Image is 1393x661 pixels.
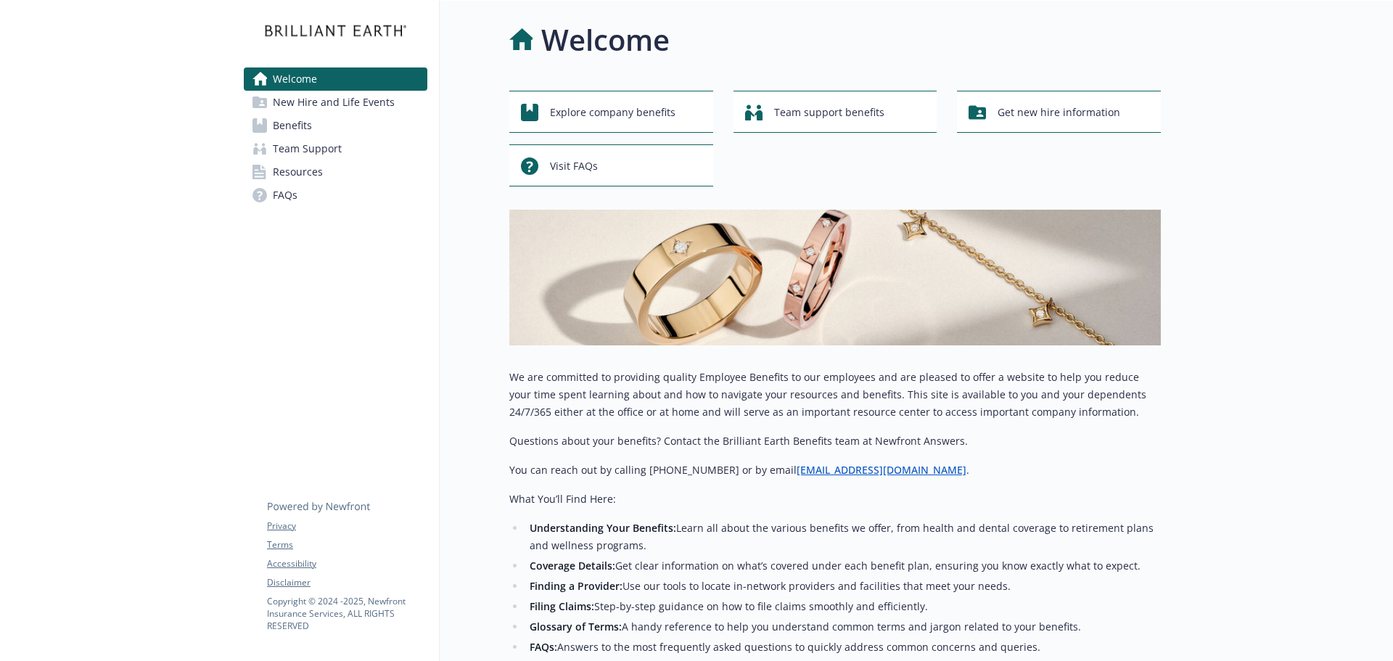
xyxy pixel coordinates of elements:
a: FAQs [244,184,427,207]
span: Explore company benefits [550,99,675,126]
span: Team Support [273,137,342,160]
span: Benefits [273,114,312,137]
a: Resources [244,160,427,184]
p: Questions about your benefits? Contact the Brilliant Earth Benefits team at Newfront Answers. [509,432,1161,450]
a: Privacy [267,520,427,533]
a: [EMAIL_ADDRESS][DOMAIN_NAME] [797,463,966,477]
li: Use our tools to locate in-network providers and facilities that meet your needs. [525,578,1161,595]
strong: Finding a Provider: [530,579,622,593]
li: Learn all about the various benefits we offer, from health and dental coverage to retirement plan... [525,520,1161,554]
a: Terms [267,538,427,551]
p: You can reach out by calling [PHONE_NUMBER] or by email . [509,461,1161,479]
a: Team Support [244,137,427,160]
button: Team support benefits [734,91,937,133]
h1: Welcome [541,18,670,62]
li: Answers to the most frequently asked questions to quickly address common concerns and queries. [525,639,1161,656]
li: Get clear information on what’s covered under each benefit plan, ensuring you know exactly what t... [525,557,1161,575]
a: Welcome [244,67,427,91]
img: overview page banner [509,210,1161,345]
strong: Coverage Details: [530,559,615,572]
p: What You’ll Find Here: [509,490,1161,508]
a: Accessibility [267,557,427,570]
strong: Glossary of Terms: [530,620,622,633]
a: New Hire and Life Events [244,91,427,114]
span: Welcome [273,67,317,91]
p: We are committed to providing quality Employee Benefits to our employees and are pleased to offer... [509,369,1161,421]
span: Resources [273,160,323,184]
span: New Hire and Life Events [273,91,395,114]
p: Copyright © 2024 - 2025 , Newfront Insurance Services, ALL RIGHTS RESERVED [267,595,427,632]
li: Step-by-step guidance on how to file claims smoothly and efficiently. [525,598,1161,615]
span: Visit FAQs [550,152,598,180]
span: FAQs [273,184,297,207]
a: Benefits [244,114,427,137]
strong: Understanding Your Benefits: [530,521,676,535]
button: Visit FAQs [509,144,713,186]
strong: FAQs: [530,640,557,654]
span: Get new hire information [998,99,1120,126]
strong: Filing Claims: [530,599,594,613]
a: Disclaimer [267,576,427,589]
button: Get new hire information [957,91,1161,133]
li: A handy reference to help you understand common terms and jargon related to your benefits. [525,618,1161,636]
span: Team support benefits [774,99,884,126]
button: Explore company benefits [509,91,713,133]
